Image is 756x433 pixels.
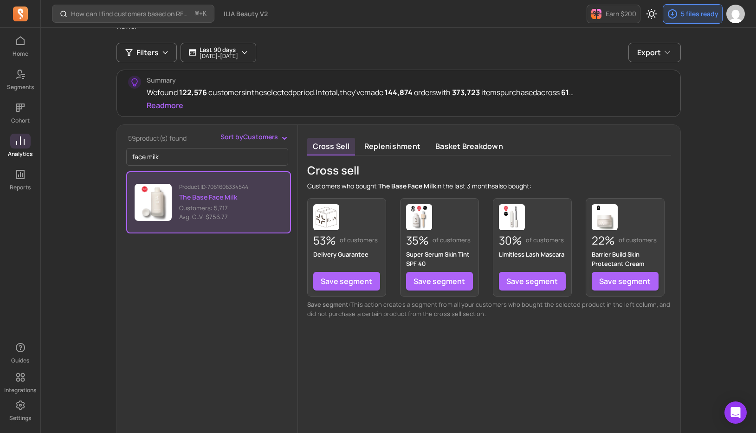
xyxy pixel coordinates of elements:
span: 373,723 [451,87,481,97]
p: 5 files ready [681,9,718,19]
button: Toggle dark mode [642,5,661,23]
p: 30% [499,234,522,247]
a: Save segment [406,272,473,291]
p: Last 90 days [200,46,238,53]
p: Avg. CLV: $756.77 [179,213,248,222]
div: Open Intercom Messenger [724,401,747,424]
p: of customers [526,236,564,245]
img: Limitless Lash Mascara [499,204,525,230]
a: Basket breakdown [430,138,509,155]
span: 61 [560,87,574,97]
img: Super Serum Skin Tint SPF 40 [406,204,432,230]
p: Summary [147,76,669,85]
kbd: ⌘ [194,8,200,20]
a: Save segment [592,272,659,291]
p: Customers who bought in the last also bought: [307,181,531,191]
p: Cross sell [307,163,531,178]
input: search product [126,148,288,166]
p: This action creates a segment from all your customers who bought the selected product in the left... [307,300,671,318]
span: 59 product(s) found [128,134,187,142]
span: + [195,9,207,19]
span: ILIA Beauty V2 [224,9,268,19]
a: Save segment [313,272,380,291]
button: Export [628,43,681,62]
img: avatar [726,5,745,23]
span: The Base Face Milk [378,181,436,190]
img: Delivery Guarantee [313,204,339,230]
p: Settings [9,414,31,422]
button: Sort byCustomers [220,132,289,142]
button: Product ID:7061606334544The Base Face MilkCustomers: 5,717 Avg. CLV: $756.77 [126,171,291,233]
a: Save segment [499,272,566,291]
p: Limitless Lash Mascara [499,250,566,259]
p: The Base Face Milk [179,193,248,202]
p: Delivery Guarantee [313,250,380,259]
p: 22% [592,234,615,247]
p: Guides [11,357,29,364]
button: Readmore [147,100,183,111]
p: of customers [433,236,471,245]
span: 122,576 [178,87,208,97]
a: Cross sell [307,138,355,155]
div: We found customers in the selected period. In total, they've made orders with items purchased acr... [147,87,669,98]
button: Earn $200 [587,5,640,23]
p: Segments [7,84,34,91]
kbd: K [203,10,207,18]
img: Product image [135,184,172,221]
p: Integrations [4,387,36,394]
span: Filters [136,47,159,58]
p: Reports [10,184,31,191]
span: Export [637,47,661,58]
p: Home [13,50,28,58]
p: Earn $200 [606,9,636,19]
p: Product ID: 7061606334544 [179,183,248,191]
button: ILIA Beauty V2 [218,6,273,22]
p: Barrier Build Skin Protectant Cream [592,250,659,268]
span: Sort by Customers [220,132,278,142]
p: Super Serum Skin Tint SPF 40 [406,250,473,268]
span: 144,874 [383,87,414,97]
span: Save segment: [307,300,351,309]
button: Guides [10,338,31,366]
img: Barrier Build Skin Protectant Cream [592,204,618,230]
button: 5 files ready [663,4,723,24]
span: 3 months [465,181,495,190]
p: 53% [313,234,336,247]
button: Last 90 days[DATE]-[DATE] [181,43,256,62]
p: Analytics [8,150,32,158]
p: Customers: 5,717 [179,204,248,213]
p: of customers [619,236,657,245]
button: Filters [116,43,177,62]
p: 35% [406,234,429,247]
button: How can I find customers based on RFM and lifecycle stages?⌘+K [52,5,214,23]
a: Replenishment [359,138,426,155]
p: Cohort [11,117,30,124]
p: [DATE] - [DATE] [200,53,238,59]
p: How can I find customers based on RFM and lifecycle stages? [71,9,191,19]
p: of customers [340,236,378,245]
